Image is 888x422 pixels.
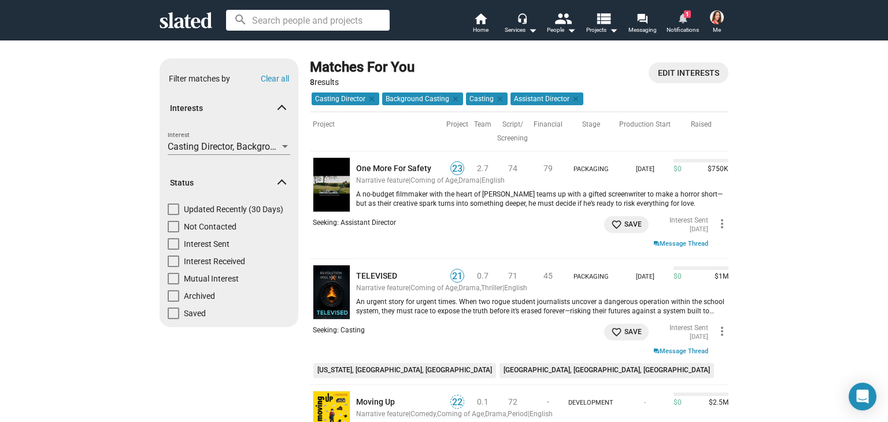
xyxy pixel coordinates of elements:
td: [DATE] [616,151,674,176]
div: Interest Sent [669,324,708,333]
mat-icon: clear [569,94,580,104]
mat-icon: question_answer [653,347,660,356]
span: Thriller [481,284,502,292]
button: Clear all [261,74,289,83]
button: Mariel FerryMe [703,8,731,38]
span: Coming of Age, [410,176,458,184]
span: $2.5M [704,398,728,408]
span: Comedy, [410,410,437,418]
th: Stage [565,112,616,151]
span: Messaging [628,23,657,37]
div: Matches For You [310,58,415,77]
mat-icon: more_vert [715,324,729,338]
th: Raised [674,112,728,151]
span: Narrative feature | [356,284,410,292]
mat-icon: notifications [677,12,688,23]
mat-chip: Casting [466,92,508,105]
mat-chip: Assistant Director [510,92,583,105]
img: Mariel Ferry [710,10,724,24]
th: Financial [531,112,565,151]
button: Save [604,216,649,233]
span: 71 [508,271,517,280]
span: Me [713,23,721,37]
span: Drama [458,176,480,184]
span: Period [508,410,528,418]
a: Message Thread [653,346,708,356]
th: Script/ Screening [494,112,531,151]
span: 1 [684,10,691,18]
span: 23 [451,163,464,175]
div: Interests [160,129,298,165]
a: Open profile page - Settings dialog [649,62,728,83]
mat-icon: favorite_border [611,219,622,230]
mat-icon: more_vert [715,217,729,231]
span: 72 [508,397,517,406]
div: Open Intercom Messenger [849,383,876,410]
span: Home [473,23,489,37]
span: $1M [710,272,728,282]
span: Seeking: Casting [313,326,365,334]
li: [US_STATE], [GEOGRAPHIC_DATA], [GEOGRAPHIC_DATA] [313,363,496,378]
div: An urgent story for urgent times. When two rogue student journalists uncover a dangerous operatio... [356,298,728,316]
span: Casting Director, Background Casting, Casting, Assistant Director [168,141,431,152]
a: Home [460,12,501,37]
span: English [504,284,527,292]
span: Updated Recently (30 Days) [184,203,283,215]
div: Status [160,203,298,325]
a: Messaging [622,12,663,37]
a: 1Notifications [663,12,703,37]
span: $0 [674,165,682,174]
a: Moving Up [356,397,443,408]
img: TELEVISED [313,265,350,320]
a: TELEVISED [356,271,443,282]
th: Project [310,112,356,151]
button: People [541,12,582,37]
td: [DATE] [616,258,674,284]
span: Notifications [667,23,699,37]
span: 2.7 [477,164,489,173]
div: - [619,398,671,408]
span: $750K [703,165,728,174]
button: Save [604,324,649,340]
span: English [482,176,505,184]
button: Services [501,12,541,37]
span: 0.1 [477,397,489,406]
span: 21 [451,271,464,282]
span: $0 [674,272,682,282]
td: Development [565,384,616,410]
th: Team [471,112,494,151]
div: Services [505,23,537,37]
mat-expansion-panel-header: Status [160,164,298,201]
mat-expansion-panel-header: Interests [160,90,298,127]
span: Save [611,326,642,338]
div: People [547,23,576,37]
span: Edit Interests [658,62,719,83]
a: Message Thread [653,239,708,249]
button: Projects [582,12,622,37]
mat-chip: Background Casting [382,92,463,105]
td: Packaging [565,258,616,284]
li: [GEOGRAPHIC_DATA], [GEOGRAPHIC_DATA], [GEOGRAPHIC_DATA] [499,363,714,378]
span: 45 [543,271,553,280]
span: Interest Sent [184,238,230,250]
span: Projects [586,23,618,37]
span: Coming of Age, [410,284,458,292]
mat-icon: clear [365,94,376,104]
span: Not Contacted [184,221,236,232]
mat-icon: arrow_drop_down [606,23,620,37]
th: Project [443,112,471,151]
mat-icon: arrow_drop_down [564,23,578,37]
mat-icon: clear [449,94,460,104]
time: [DATE] [690,225,708,234]
span: English [530,410,553,418]
span: Narrative feature | [356,176,410,184]
td: Packaging [565,151,616,176]
mat-icon: arrow_drop_down [526,23,539,37]
span: Interests [170,103,279,114]
div: Filter matches by [169,73,230,84]
mat-icon: question_answer [653,240,660,249]
span: 0.7 [477,271,489,280]
span: Mutual Interest [184,273,239,284]
img: One More For Safety [313,157,350,212]
mat-icon: forum [637,13,647,24]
